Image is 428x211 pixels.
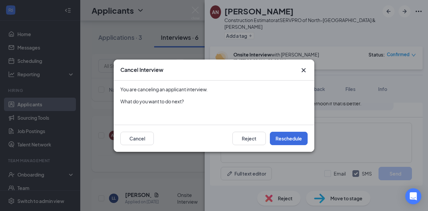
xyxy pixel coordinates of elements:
[405,188,421,204] div: Open Intercom Messenger
[120,66,164,74] h3: Cancel Interview
[300,66,308,74] svg: Cross
[270,132,308,145] button: Reschedule
[300,66,308,74] button: Close
[120,132,154,145] button: Cancel
[120,86,308,93] div: You are canceling an applicant interview.
[232,132,266,145] button: Reject
[120,98,308,105] div: What do you want to do next?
